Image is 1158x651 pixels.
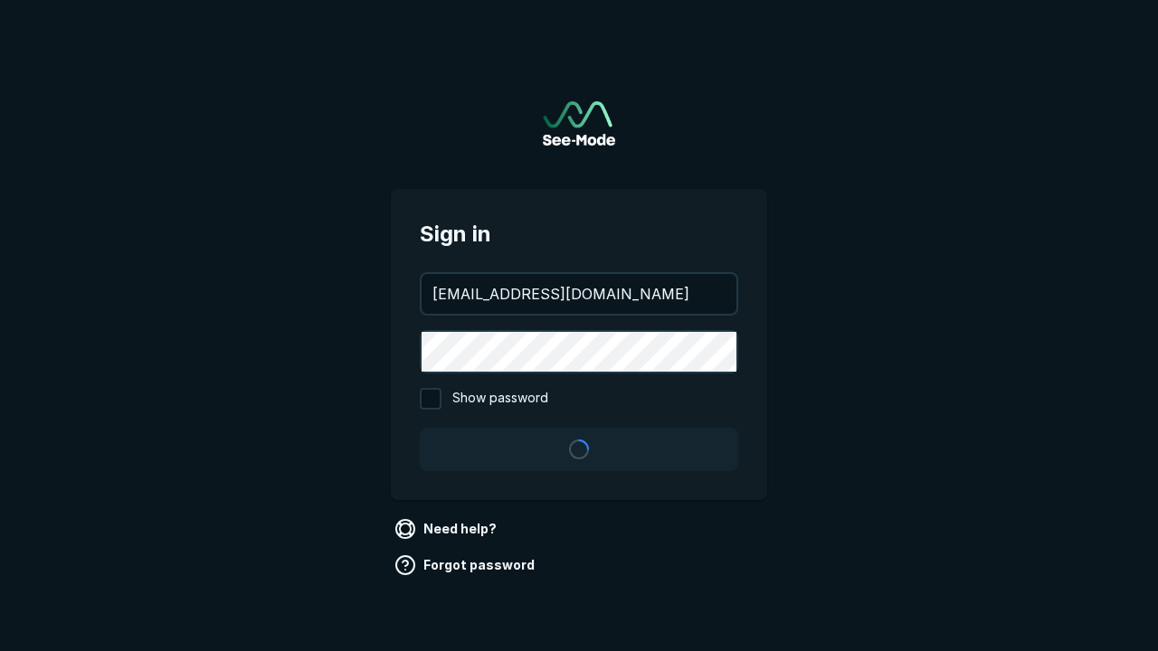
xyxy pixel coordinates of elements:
span: Show password [452,388,548,410]
img: See-Mode Logo [543,101,615,146]
a: Need help? [391,514,504,543]
a: Forgot password [391,551,542,580]
a: Go to sign in [543,101,615,146]
input: your@email.com [422,274,736,314]
span: Sign in [420,218,738,250]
